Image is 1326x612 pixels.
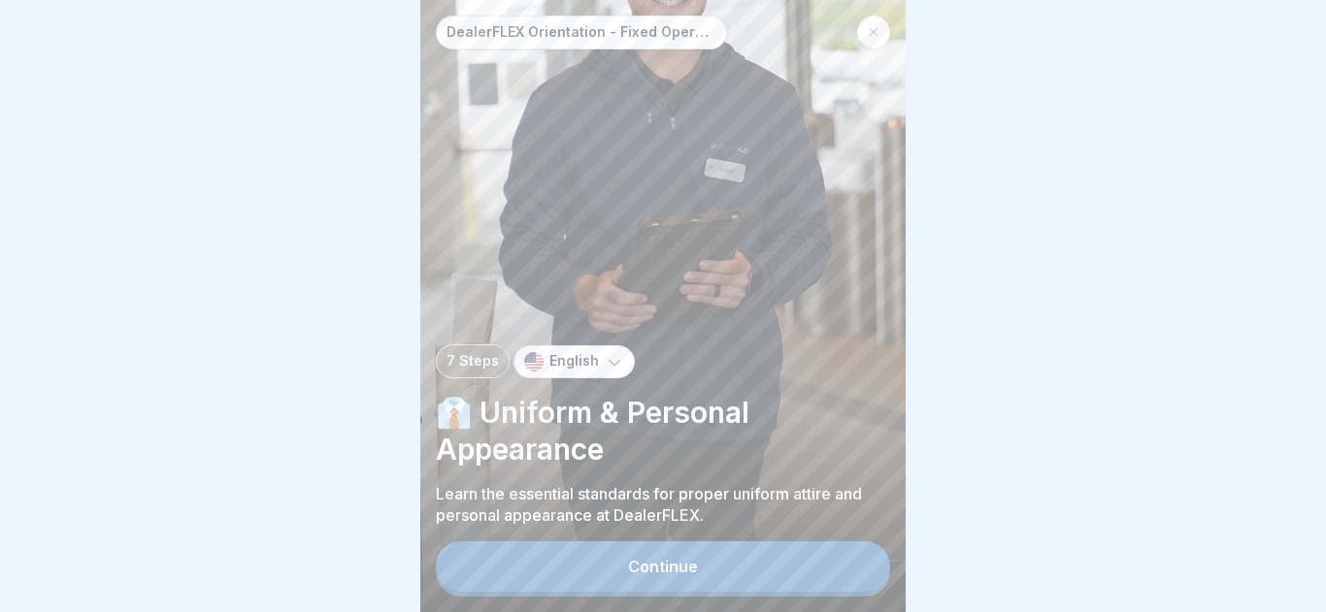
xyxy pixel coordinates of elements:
[447,353,499,370] p: 7 Steps
[524,352,544,371] img: us.svg
[628,558,698,575] div: Continue
[447,24,716,41] p: DealerFLEX Orientation - Fixed Operations Division
[436,394,890,467] p: 👔 Uniform & Personal Appearance
[549,353,599,370] p: English
[436,483,890,526] p: Learn the essential standards for proper uniform attire and personal appearance at DealerFLEX.
[436,541,890,592] button: Continue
